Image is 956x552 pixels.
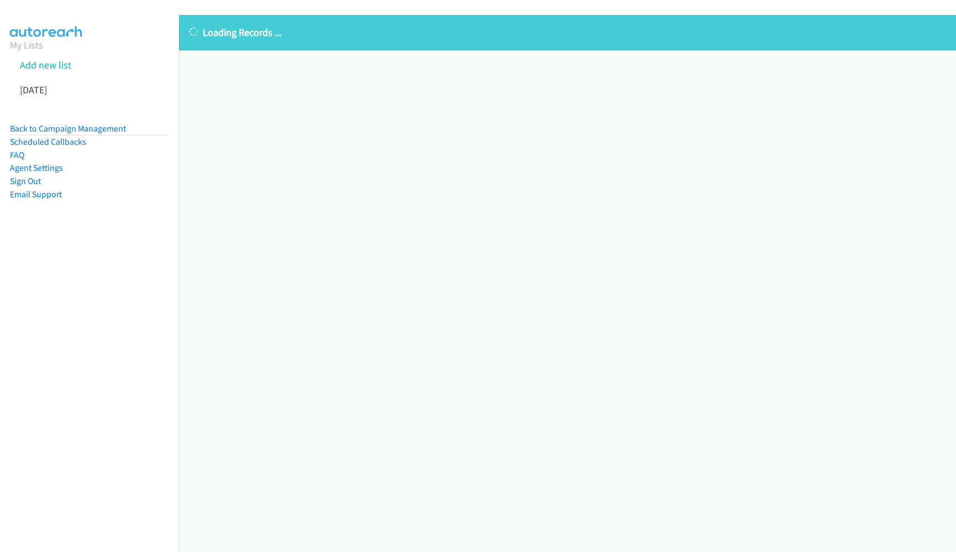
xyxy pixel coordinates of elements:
a: My Lists [10,39,43,51]
a: Email Support [10,189,62,199]
a: Scheduled Callbacks [10,136,86,147]
p: Loading Records ... [189,25,946,40]
a: [DATE] [20,83,47,96]
a: Back to Campaign Management [10,123,126,134]
a: FAQ [10,150,24,160]
a: Add new list [20,59,71,71]
a: Sign Out [10,176,41,186]
a: Agent Settings [10,162,63,173]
